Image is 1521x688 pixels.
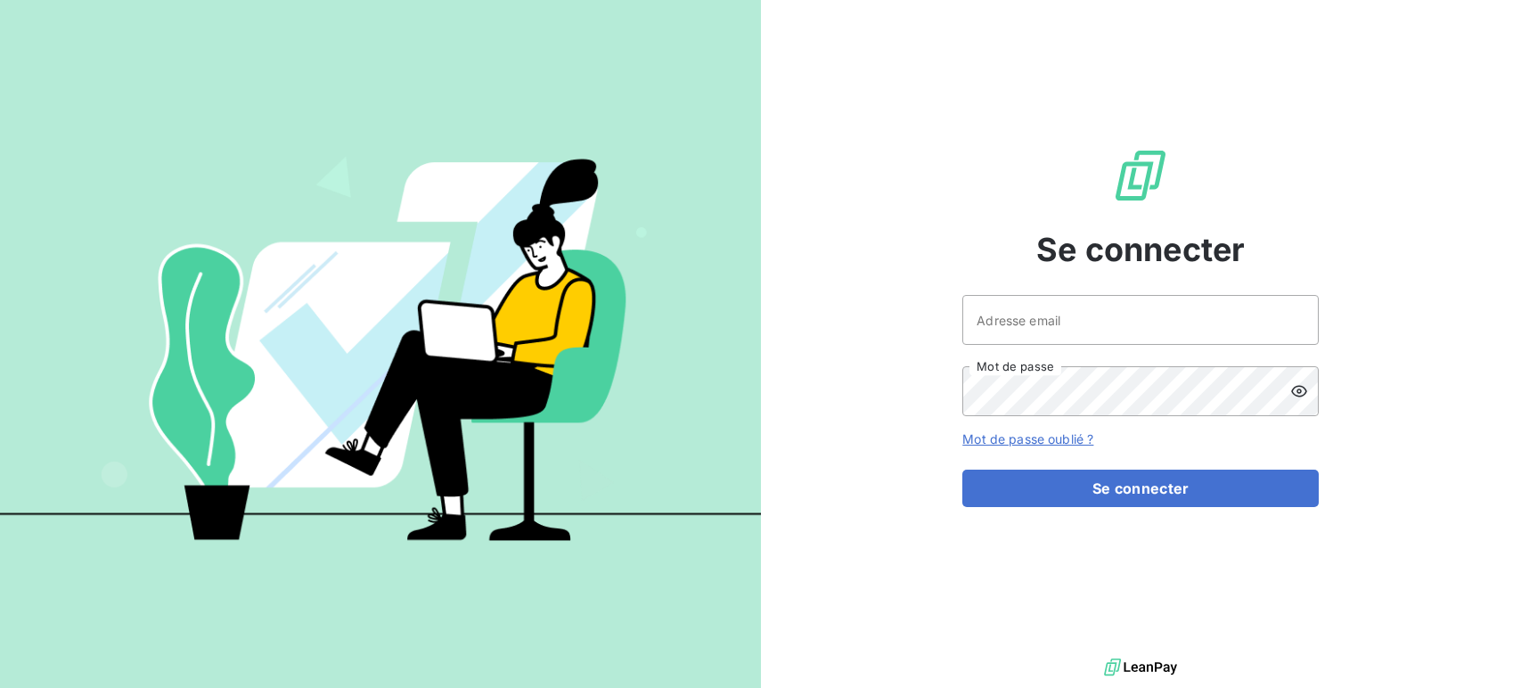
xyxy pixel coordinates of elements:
[962,431,1093,446] a: Mot de passe oublié ?
[962,470,1319,507] button: Se connecter
[1036,225,1245,274] span: Se connecter
[1104,654,1177,681] img: logo
[962,295,1319,345] input: placeholder
[1112,147,1169,204] img: Logo LeanPay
